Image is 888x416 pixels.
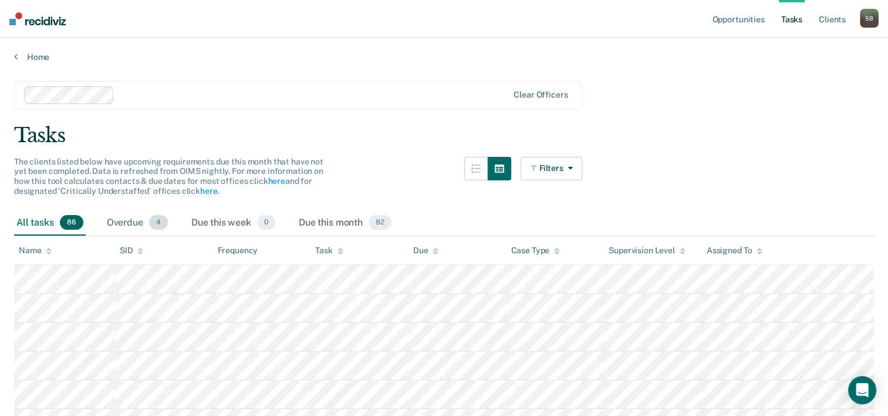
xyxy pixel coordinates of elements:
[14,123,874,147] div: Tasks
[707,246,762,256] div: Assigned To
[104,210,170,236] div: Overdue4
[514,90,568,100] div: Clear officers
[19,246,52,256] div: Name
[860,9,879,28] button: SB
[521,157,583,180] button: Filters
[257,215,275,230] span: 0
[200,186,217,196] a: here
[60,215,83,230] span: 86
[268,176,285,186] a: here
[296,210,394,236] div: Due this month82
[14,157,323,196] span: The clients listed below have upcoming requirements due this month that have not yet been complet...
[413,246,439,256] div: Due
[14,52,874,62] a: Home
[511,246,560,256] div: Case Type
[315,246,343,256] div: Task
[9,12,66,25] img: Recidiviz
[609,246,686,256] div: Supervision Level
[369,215,391,230] span: 82
[120,246,144,256] div: SID
[149,215,168,230] span: 4
[218,246,258,256] div: Frequency
[14,210,86,236] div: All tasks86
[848,376,876,404] div: Open Intercom Messenger
[189,210,278,236] div: Due this week0
[860,9,879,28] div: S B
